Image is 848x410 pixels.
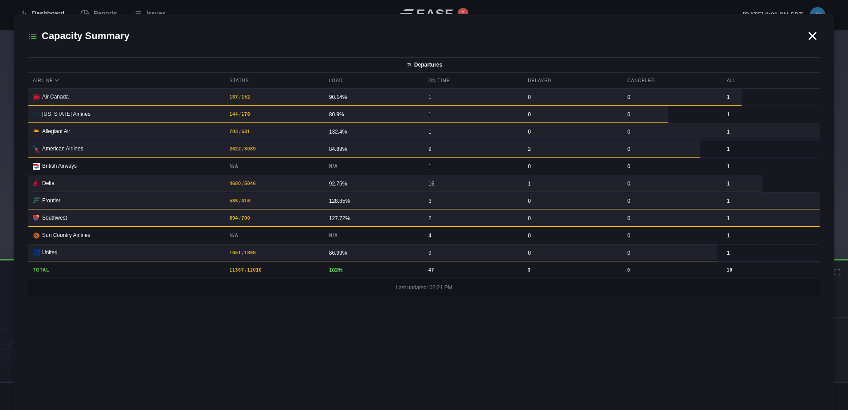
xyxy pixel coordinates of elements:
[42,249,58,256] span: United
[628,232,716,240] div: 0
[329,232,417,239] b: N/A
[428,267,517,273] b: 47
[428,214,517,222] div: 2
[230,267,244,273] b: 11367
[428,232,517,240] div: 4
[727,267,815,273] b: 10
[428,110,517,118] div: 1
[230,180,241,187] b: 4680
[428,93,517,101] div: 1
[42,163,77,169] span: British Airways
[628,128,716,136] div: 0
[528,267,616,273] b: 3
[244,249,256,256] b: 1898
[528,249,616,257] div: 0
[230,128,239,135] b: 703
[528,180,616,188] div: 1
[727,93,815,101] div: 1
[28,279,820,296] div: Last updated: 02:21 PM
[727,180,815,188] div: 1
[230,215,239,221] b: 894
[242,145,243,153] span: /
[28,73,223,88] div: Airline
[230,249,241,256] b: 1651
[244,146,256,152] b: 3089
[42,111,90,117] span: [US_STATE] Airlines
[727,197,815,205] div: 1
[329,197,417,205] div: 128.85%
[628,197,716,205] div: 0
[727,232,815,240] div: 1
[727,214,815,222] div: 1
[528,197,616,205] div: 0
[239,197,240,205] span: /
[428,249,517,257] div: 9
[42,180,55,186] span: Delta
[528,232,616,240] div: 0
[28,57,820,73] button: Departures
[528,93,616,101] div: 0
[628,249,716,257] div: 0
[239,93,240,101] span: /
[245,266,246,274] span: /
[242,215,251,221] b: 700
[727,110,815,118] div: 1
[42,146,83,152] span: American Airlines
[329,249,417,257] div: 86.99%
[727,162,815,170] div: 1
[528,128,616,136] div: 0
[242,128,251,135] b: 531
[428,180,517,188] div: 16
[428,128,517,136] div: 1
[628,180,716,188] div: 0
[428,162,517,170] div: 1
[329,93,417,101] div: 90.14%
[623,73,720,88] div: Canceled
[325,73,422,88] div: Load
[230,111,239,118] b: 144
[42,94,69,100] span: Air Canada
[244,180,256,187] b: 5046
[42,215,67,221] span: Southwest
[230,146,241,152] b: 2622
[528,162,616,170] div: 0
[242,111,251,118] b: 178
[242,249,243,257] span: /
[528,110,616,118] div: 0
[428,145,517,153] div: 9
[242,197,251,204] b: 416
[628,267,716,273] b: 0
[42,128,70,134] span: Allegiant Air
[329,128,417,136] div: 132.4%
[424,73,521,88] div: On Time
[628,214,716,222] div: 0
[727,128,815,136] div: 1
[239,128,240,136] span: /
[42,197,60,204] span: Frontier
[247,267,262,273] b: 12010
[523,73,620,88] div: Delayed
[628,162,716,170] div: 0
[727,249,815,257] div: 1
[28,28,805,43] h2: Capacity Summary
[528,214,616,222] div: 0
[230,94,239,100] b: 137
[329,110,417,118] div: 80.9%
[230,232,318,239] b: N/A
[329,214,417,222] div: 127.72%
[225,73,322,88] div: Status
[230,197,239,204] b: 536
[239,214,240,222] span: /
[33,267,219,273] b: Total
[528,145,616,153] div: 2
[628,110,716,118] div: 0
[628,145,716,153] div: 0
[42,232,90,238] span: Sun Country Airlines
[628,93,716,101] div: 0
[230,163,318,170] b: N/A
[242,94,251,100] b: 152
[329,145,417,153] div: 84.89%
[722,73,820,88] div: All
[329,180,417,188] div: 92.75%
[329,163,417,170] b: N/A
